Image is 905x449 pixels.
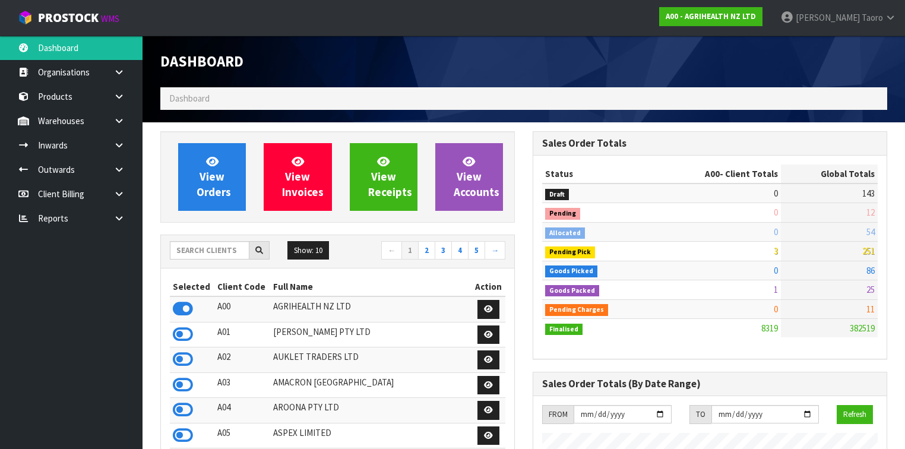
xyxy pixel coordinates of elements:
th: - Client Totals [653,165,781,184]
button: Refresh [837,405,873,424]
span: 12 [866,207,875,218]
span: Goods Packed [545,285,599,297]
span: [PERSON_NAME] [796,12,860,23]
a: 3 [435,241,452,260]
span: View Invoices [282,154,324,199]
td: A02 [214,347,270,373]
span: 0 [774,188,778,199]
strong: A00 - AGRIHEALTH NZ LTD [666,11,756,21]
span: 382519 [850,322,875,334]
span: Pending Pick [545,246,595,258]
h3: Sales Order Totals (By Date Range) [542,378,878,390]
span: A00 [705,168,720,179]
a: ViewAccounts [435,143,503,211]
a: ViewOrders [178,143,246,211]
td: ASPEX LIMITED [270,423,472,448]
div: TO [689,405,711,424]
span: 25 [866,284,875,295]
td: A03 [214,372,270,398]
span: Pending [545,208,580,220]
span: 143 [862,188,875,199]
button: Show: 10 [287,241,329,260]
a: ViewInvoices [264,143,331,211]
td: A01 [214,322,270,347]
th: Action [472,277,505,296]
span: Finalised [545,324,583,336]
span: 3 [774,245,778,257]
span: 54 [866,226,875,238]
td: AMACRON [GEOGRAPHIC_DATA] [270,372,472,398]
span: 0 [774,207,778,218]
span: View Receipts [368,154,412,199]
td: [PERSON_NAME] PTY LTD [270,322,472,347]
a: A00 - AGRIHEALTH NZ LTD [659,7,762,26]
span: View Orders [197,154,231,199]
span: 0 [774,303,778,315]
td: A05 [214,423,270,448]
span: 1 [774,284,778,295]
th: Selected [170,277,214,296]
a: → [485,241,505,260]
span: Taoro [862,12,883,23]
a: 2 [418,241,435,260]
a: 1 [401,241,419,260]
a: 4 [451,241,469,260]
td: A04 [214,398,270,423]
th: Status [542,165,653,184]
span: Dashboard [160,52,243,71]
img: cube-alt.png [18,10,33,25]
span: 0 [774,265,778,276]
td: AUKLET TRADERS LTD [270,347,472,373]
span: View Accounts [454,154,499,199]
span: 86 [866,265,875,276]
td: AGRIHEALTH NZ LTD [270,296,472,322]
span: 0 [774,226,778,238]
td: A00 [214,296,270,322]
a: 5 [468,241,485,260]
span: ProStock [38,10,99,26]
input: Search clients [170,241,249,260]
span: Dashboard [169,93,210,104]
span: 11 [866,303,875,315]
h3: Sales Order Totals [542,138,878,149]
span: Goods Picked [545,265,597,277]
th: Client Code [214,277,270,296]
a: ViewReceipts [350,143,417,211]
div: FROM [542,405,574,424]
span: 8319 [761,322,778,334]
span: Pending Charges [545,304,608,316]
th: Full Name [270,277,472,296]
nav: Page navigation [346,241,505,262]
th: Global Totals [781,165,878,184]
span: Allocated [545,227,585,239]
a: ← [381,241,402,260]
span: Draft [545,189,569,201]
td: AROONA PTY LTD [270,398,472,423]
span: 251 [862,245,875,257]
small: WMS [101,13,119,24]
